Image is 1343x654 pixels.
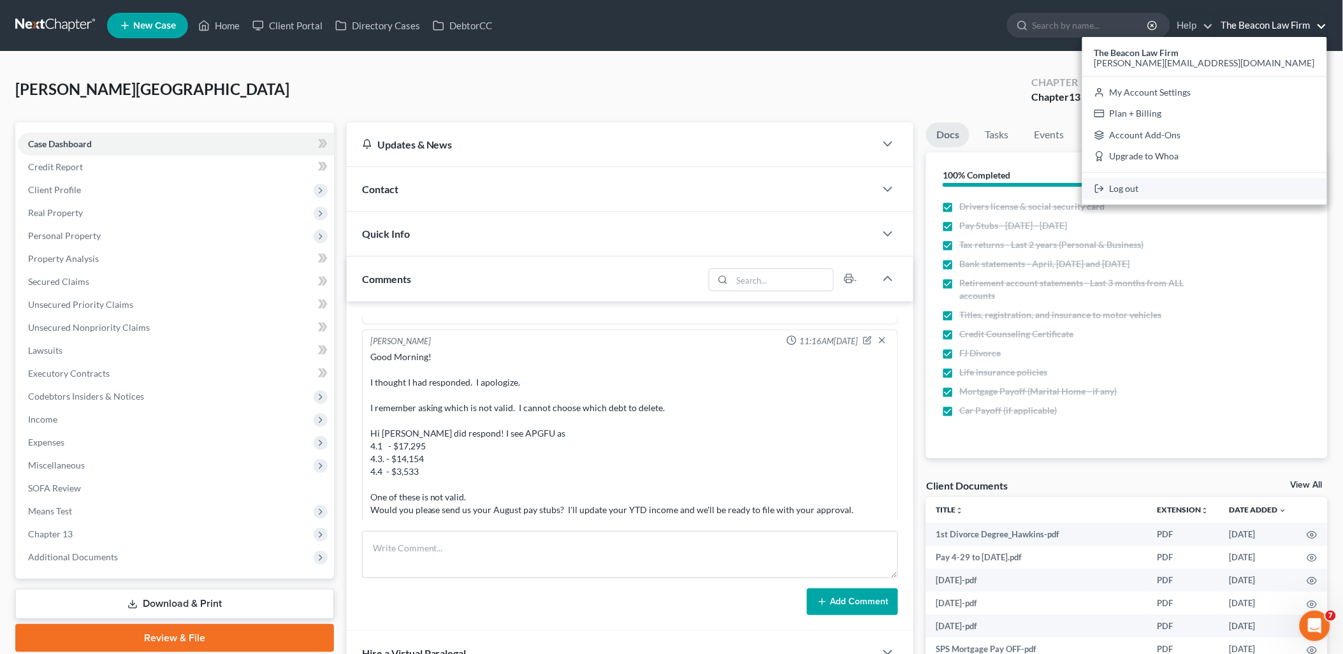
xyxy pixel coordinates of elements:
[18,156,334,178] a: Credit Report
[936,505,964,514] a: Titleunfold_more
[362,228,410,240] span: Quick Info
[20,139,199,226] div: The court has added a new Credit Counseling Field that we need to update upon filing. Please remo...
[20,108,182,131] b: 🚨ATTN: [GEOGRAPHIC_DATA] of [US_STATE]
[28,207,83,218] span: Real Property
[956,507,964,514] i: unfold_more
[926,569,1147,592] td: [DATE]-pdf
[18,362,334,385] a: Executory Contracts
[1147,592,1219,614] td: PDF
[426,14,498,37] a: DebtorCC
[926,523,1147,546] td: 1st Divorce Degree_Hawkins-pdf
[926,592,1147,614] td: [DATE]-pdf
[959,404,1057,417] span: Car Payoff (if applicable)
[1215,14,1327,37] a: The Beacon Law Firm
[18,339,334,362] a: Lawsuits
[1158,505,1209,514] a: Extensionunfold_more
[975,122,1019,147] a: Tasks
[1024,122,1074,147] a: Events
[362,183,398,195] span: Contact
[1079,122,1120,147] a: Fees
[1219,614,1297,637] td: [DATE]
[1219,523,1297,546] td: [DATE]
[28,230,101,241] span: Personal Property
[18,133,334,156] a: Case Dashboard
[15,80,289,98] span: [PERSON_NAME][GEOGRAPHIC_DATA]
[10,100,245,262] div: Katie says…
[28,483,81,493] span: SOFA Review
[329,14,426,37] a: Directory Cases
[370,335,431,348] div: [PERSON_NAME]
[1033,13,1149,37] input: Search by name...
[61,418,71,428] button: Upload attachment
[1082,178,1327,200] a: Log out
[15,589,334,619] a: Download & Print
[18,316,334,339] a: Unsecured Nonpriority Claims
[133,21,176,31] span: New Case
[18,270,334,293] a: Secured Claims
[1082,103,1327,124] a: Plan + Billing
[959,366,1047,379] span: Life insurance policies
[28,460,85,470] span: Miscellaneous
[81,418,91,428] button: Start recording
[362,273,411,285] span: Comments
[28,299,133,310] span: Unsecured Priority Claims
[1219,546,1297,569] td: [DATE]
[36,7,57,27] img: Profile image for Katie
[219,412,239,433] button: Send a message…
[362,138,860,151] div: Updates & News
[1082,37,1327,205] div: The Beacon Law Firm
[28,184,81,195] span: Client Profile
[1291,481,1323,490] a: View All
[200,5,224,29] button: Home
[959,238,1143,251] span: Tax returns - Last 2 years (Personal & Business)
[28,276,89,287] span: Secured Claims
[1147,614,1219,637] td: PDF
[62,6,145,16] h1: [PERSON_NAME]
[959,219,1067,232] span: Pay Stubs - [DATE] - [DATE]
[959,309,1161,321] span: Titles, registration, and insurance to motor vehicles
[1082,146,1327,168] a: Upgrade to Whoa
[8,5,33,29] button: go back
[1147,546,1219,569] td: PDF
[18,247,334,270] a: Property Analysis
[732,269,834,291] input: Search...
[1147,569,1219,592] td: PDF
[18,293,334,316] a: Unsecured Priority Claims
[28,138,92,149] span: Case Dashboard
[1147,523,1219,546] td: PDF
[370,351,890,516] div: Good Morning! I thought I had responded. I apologize. I remember asking which is not valid. I can...
[1031,90,1080,105] div: Chapter
[28,345,62,356] span: Lawsuits
[28,161,83,172] span: Credit Report
[1171,14,1214,37] a: Help
[28,391,144,402] span: Codebtors Insiders & Notices
[20,236,120,244] div: [PERSON_NAME] • 9h ago
[40,418,50,428] button: Gif picker
[959,347,1001,360] span: FJ Divorce
[926,122,969,147] a: Docs
[28,505,72,516] span: Means Test
[1069,91,1080,103] span: 13
[959,200,1105,213] span: Drivers license & social security card
[28,551,118,562] span: Additional Documents
[926,546,1147,569] td: Pay 4-29 to [DATE].pdf
[28,414,57,425] span: Income
[1094,57,1315,68] span: [PERSON_NAME][EMAIL_ADDRESS][DOMAIN_NAME]
[943,170,1010,180] strong: 100% Completed
[959,328,1073,340] span: Credit Counseling Certificate
[28,528,73,539] span: Chapter 13
[20,418,30,428] button: Emoji picker
[28,322,150,333] span: Unsecured Nonpriority Claims
[1094,47,1179,58] strong: The Beacon Law Firm
[224,5,247,28] div: Close
[246,14,329,37] a: Client Portal
[807,588,898,615] button: Add Comment
[10,100,209,234] div: 🚨ATTN: [GEOGRAPHIC_DATA] of [US_STATE]The court has added a new Credit Counseling Field that we n...
[1326,611,1336,621] span: 7
[959,277,1216,302] span: Retirement account statements - Last 3 months from ALL accounts
[1201,507,1209,514] i: unfold_more
[11,391,244,412] textarea: Message…
[1230,505,1287,514] a: Date Added expand_more
[15,624,334,652] a: Review & File
[1300,611,1330,641] iframe: Intercom live chat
